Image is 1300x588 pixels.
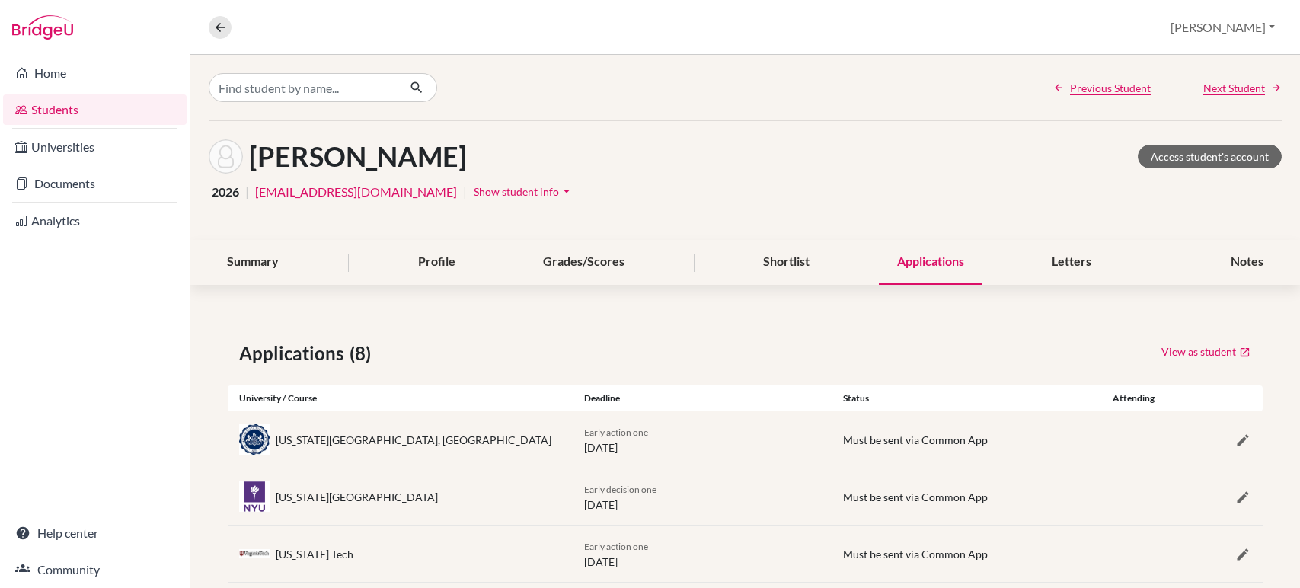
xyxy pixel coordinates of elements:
a: Next Student [1203,80,1282,96]
span: Applications [239,340,350,367]
div: [DATE] [573,538,832,570]
a: Help center [3,518,187,548]
span: | [245,183,249,201]
img: us_nyu_mu3e0q99.jpeg [239,481,270,512]
div: Letters [1033,240,1110,285]
a: Universities [3,132,187,162]
div: University / Course [228,391,573,405]
a: Community [3,554,187,585]
a: View as student [1161,340,1251,363]
span: Next Student [1203,80,1265,96]
span: Early action one [584,541,648,552]
span: Previous Student [1070,80,1151,96]
span: 2026 [212,183,239,201]
span: Must be sent via Common App [843,491,988,503]
div: Profile [400,240,474,285]
div: Summary [209,240,297,285]
input: Find student by name... [209,73,398,102]
div: [DATE] [573,423,832,455]
a: Analytics [3,206,187,236]
span: (8) [350,340,377,367]
div: Attending [1091,391,1177,405]
span: Early decision one [584,484,656,495]
img: Kenza Belkeziz's avatar [209,139,243,174]
img: Bridge-U [12,15,73,40]
div: [US_STATE][GEOGRAPHIC_DATA], [GEOGRAPHIC_DATA] [276,432,551,448]
button: [PERSON_NAME] [1164,13,1282,42]
img: us_vt_68jvz9yv.png [239,549,270,558]
h1: [PERSON_NAME] [249,140,467,173]
div: [DATE] [573,481,832,513]
a: Access student's account [1138,145,1282,168]
div: Deadline [573,391,832,405]
span: Must be sent via Common App [843,548,988,561]
span: Must be sent via Common App [843,433,988,446]
a: Documents [3,168,187,199]
i: arrow_drop_down [559,184,574,199]
div: Shortlist [745,240,828,285]
div: [US_STATE][GEOGRAPHIC_DATA] [276,489,438,505]
div: Status [832,391,1091,405]
button: Show student infoarrow_drop_down [473,180,575,203]
a: Home [3,58,187,88]
div: [US_STATE] Tech [276,546,353,562]
span: Show student info [474,185,559,198]
a: [EMAIL_ADDRESS][DOMAIN_NAME] [255,183,457,201]
div: Grades/Scores [525,240,643,285]
span: Early action one [584,427,648,438]
a: Previous Student [1053,80,1151,96]
span: | [463,183,467,201]
img: us_psu_5q2awepp.jpeg [239,424,270,454]
a: Students [3,94,187,125]
div: Notes [1212,240,1282,285]
div: Applications [879,240,982,285]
